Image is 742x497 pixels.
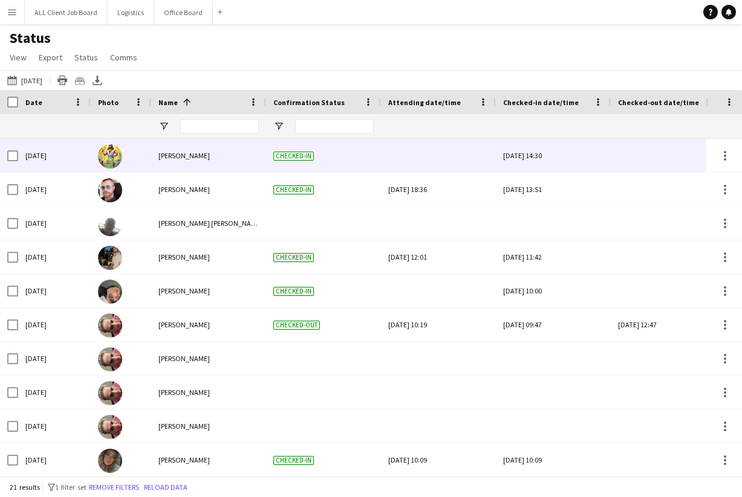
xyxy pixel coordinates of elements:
span: [PERSON_NAME] [158,388,210,397]
input: Confirmation Status Filter Input [295,119,374,133]
div: [DATE] [18,240,91,274]
app-action-btn: Print [55,73,70,88]
app-action-btn: Crew files as ZIP [73,73,87,88]
span: [PERSON_NAME] [PERSON_NAME] [158,219,262,228]
span: Photo [98,98,119,107]
button: ALL Client Job Board [25,1,108,24]
div: [DATE] 18:36 [388,173,489,206]
span: Status [74,52,98,63]
span: [PERSON_NAME] [158,422,210,431]
div: [DATE] 10:19 [388,308,489,341]
span: Checked-in date/time [503,98,579,107]
span: Date [25,98,42,107]
div: [DATE] 13:51 [503,173,604,206]
span: Checked-in [273,185,314,194]
img: Lydia Fay Deegan [98,449,122,473]
span: [PERSON_NAME] [158,455,210,464]
img: Alex Waddingham [98,144,122,168]
div: [DATE] [18,376,91,409]
div: [DATE] 10:09 [503,443,604,476]
button: Open Filter Menu [273,121,284,132]
span: Checked-in [273,287,314,296]
div: [DATE] [18,207,91,240]
img: Jean Ramsay [98,313,122,338]
span: Confirmation Status [273,98,345,107]
a: Status [70,50,103,65]
div: [DATE] [18,308,91,341]
div: [DATE] 09:47 [503,308,604,341]
div: [DATE] 11:42 [503,240,604,274]
input: Name Filter Input [180,119,259,133]
div: [DATE] 12:01 [388,240,489,274]
span: 1 filter set [55,483,86,492]
div: [DATE] 10:09 [388,443,489,476]
img: Eric Stolarski [98,246,122,270]
img: Chris Hickie [98,178,122,202]
div: [DATE] [18,342,91,375]
a: Export [34,50,67,65]
div: [DATE] [18,274,91,307]
span: [PERSON_NAME] [158,320,210,329]
span: Name [158,98,178,107]
span: Checked-in [273,253,314,262]
button: [DATE] [5,73,45,88]
img: Jean Ramsay [98,347,122,371]
span: View [10,52,27,63]
button: Logistics [108,1,154,24]
span: [PERSON_NAME] [158,151,210,160]
button: Office Board [154,1,213,24]
div: [DATE] [18,443,91,476]
button: Remove filters [86,481,142,494]
span: [PERSON_NAME] [158,185,210,194]
div: [DATE] [18,173,91,206]
button: Reload data [142,481,190,494]
span: Attending date/time [388,98,461,107]
span: Checked-in [273,152,314,161]
div: [DATE] [18,409,91,443]
button: Open Filter Menu [158,121,169,132]
img: Jean Ramsay [98,415,122,439]
div: [DATE] 14:30 [503,139,604,172]
img: Jean Ramsay [98,381,122,405]
div: [DATE] 12:47 [618,308,718,341]
span: [PERSON_NAME] [158,354,210,363]
a: View [5,50,31,65]
img: Connor Ledwith [98,212,122,236]
span: [PERSON_NAME] [158,252,210,261]
span: Checked-out [273,321,320,330]
div: [DATE] [18,139,91,172]
span: Checked-in [273,456,314,465]
img: George McGee [98,280,122,304]
span: Export [39,52,62,63]
a: Comms [105,50,142,65]
app-action-btn: Export XLSX [90,73,105,88]
span: [PERSON_NAME] [158,286,210,295]
span: Comms [110,52,137,63]
span: Checked-out date/time [618,98,699,107]
div: [DATE] 10:00 [503,274,604,307]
